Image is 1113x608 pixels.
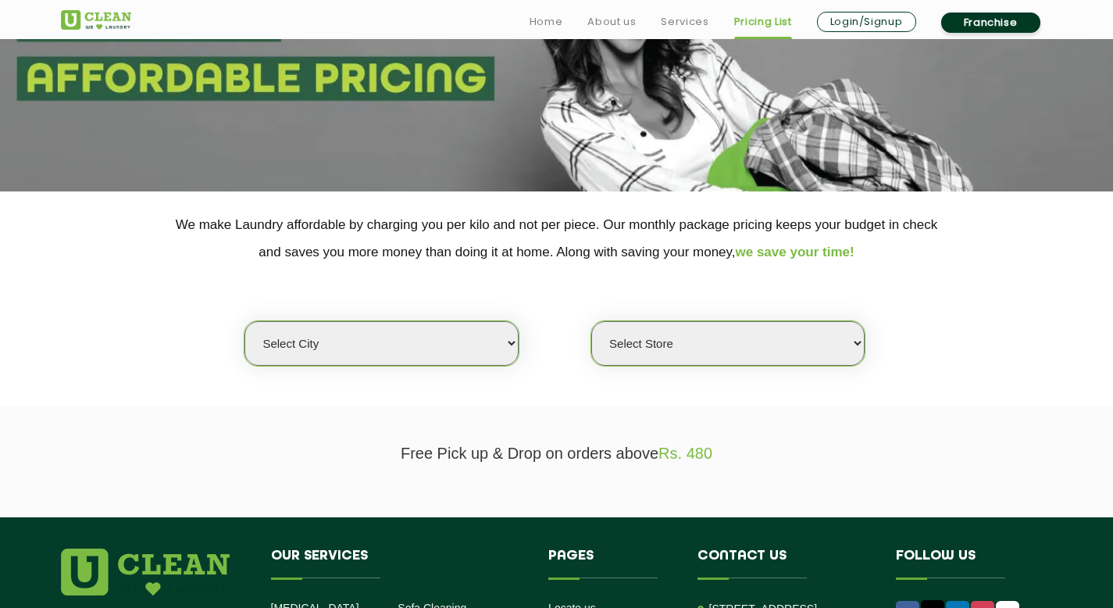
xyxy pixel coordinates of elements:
a: About us [587,13,636,31]
a: Services [661,13,708,31]
span: Rs. 480 [658,445,712,462]
span: we save your time! [736,245,854,259]
a: Pricing List [734,13,792,31]
p: We make Laundry affordable by charging you per kilo and not per piece. Our monthly package pricin... [61,211,1053,266]
h4: Follow us [896,549,1033,578]
h4: Contact us [697,549,872,578]
img: logo.png [61,549,230,595]
a: Franchise [941,13,1040,33]
p: Free Pick up & Drop on orders above [61,445,1053,463]
a: Login/Signup [817,12,916,32]
img: UClean Laundry and Dry Cleaning [61,10,131,30]
h4: Pages [548,549,674,578]
h4: Our Services [271,549,526,578]
a: Home [530,13,563,31]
